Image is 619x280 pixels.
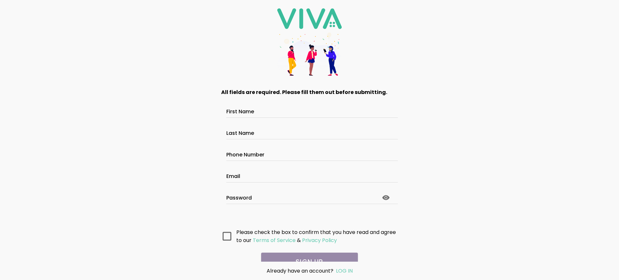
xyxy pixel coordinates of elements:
[336,267,353,275] a: LOG IN
[302,237,337,244] ion-text: Privacy Policy
[235,227,400,246] ion-col: Please check the box to confirm that you have read and agree to our &
[221,89,387,96] strong: All fields are required. Please fill them out before submitting.
[234,267,385,275] div: Already have an account?
[253,237,296,244] ion-text: Terms of Service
